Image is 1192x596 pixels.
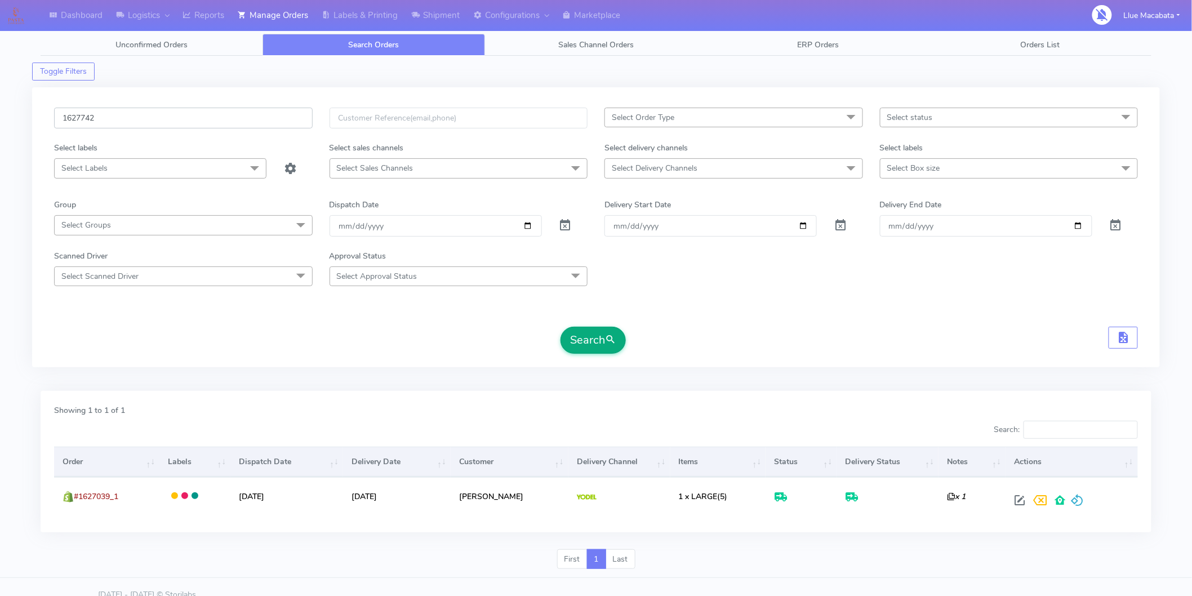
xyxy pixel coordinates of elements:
[837,447,939,477] th: Delivery Status: activate to sort column ascending
[766,447,837,477] th: Status: activate to sort column ascending
[887,163,940,174] span: Select Box size
[587,549,606,570] a: 1
[679,491,728,502] span: (5)
[679,491,718,502] span: 1 x LARGE
[568,447,670,477] th: Delivery Channel: activate to sort column ascending
[604,199,671,211] label: Delivery Start Date
[330,108,588,128] input: Customer Reference(email,phone)
[577,495,597,500] img: Yodel
[41,34,1151,56] ul: Tabs
[54,404,125,416] label: Showing 1 to 1 of 1
[54,142,97,154] label: Select labels
[558,39,634,50] span: Sales Channel Orders
[797,39,839,50] span: ERP Orders
[948,491,966,502] i: x 1
[230,477,343,515] td: [DATE]
[61,163,108,174] span: Select Labels
[54,447,159,477] th: Order: activate to sort column ascending
[115,39,188,50] span: Unconfirmed Orders
[230,447,343,477] th: Dispatch Date: activate to sort column ascending
[343,447,451,477] th: Delivery Date: activate to sort column ascending
[330,199,379,211] label: Dispatch Date
[330,250,386,262] label: Approval Status
[612,163,697,174] span: Select Delivery Channels
[994,421,1138,439] label: Search:
[343,477,451,515] td: [DATE]
[159,447,230,477] th: Labels: activate to sort column ascending
[337,163,413,174] span: Select Sales Channels
[1021,39,1060,50] span: Orders List
[561,327,626,354] button: Search
[887,112,933,123] span: Select status
[451,447,568,477] th: Customer: activate to sort column ascending
[612,112,674,123] span: Select Order Type
[330,142,404,154] label: Select sales channels
[74,491,118,502] span: #1627039_1
[63,491,74,502] img: shopify.png
[32,63,95,81] button: Toggle Filters
[880,142,923,154] label: Select labels
[1115,4,1189,27] button: Llue Macabata
[1006,447,1138,477] th: Actions: activate to sort column ascending
[880,199,942,211] label: Delivery End Date
[451,477,568,515] td: [PERSON_NAME]
[61,220,111,230] span: Select Groups
[54,250,108,262] label: Scanned Driver
[939,447,1006,477] th: Notes: activate to sort column ascending
[349,39,399,50] span: Search Orders
[337,271,417,282] span: Select Approval Status
[670,447,766,477] th: Items: activate to sort column ascending
[604,142,688,154] label: Select delivery channels
[54,199,76,211] label: Group
[61,271,139,282] span: Select Scanned Driver
[1024,421,1138,439] input: Search:
[54,108,313,128] input: Order Id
